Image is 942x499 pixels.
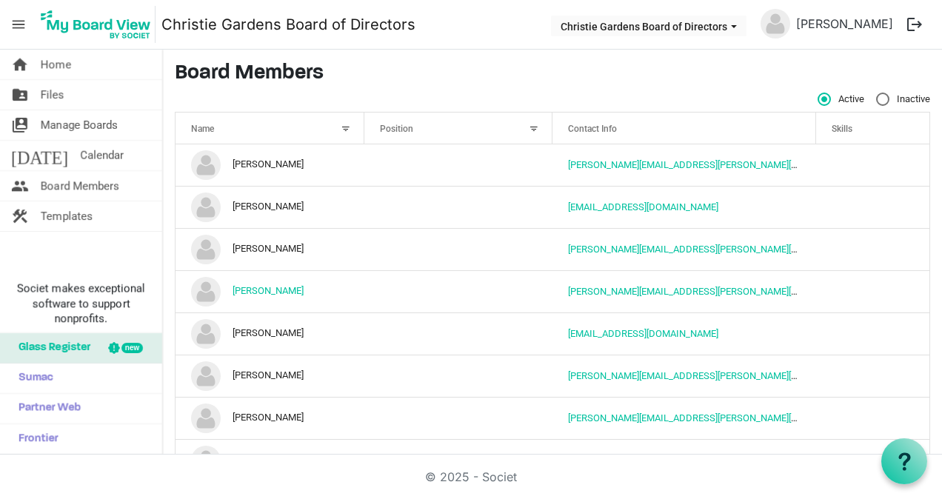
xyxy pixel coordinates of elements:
span: switch_account [11,110,29,140]
span: Inactive [876,93,930,106]
span: Partner Web [11,394,81,423]
td: dsamuelhillier@outlook.com is template cell column header Contact Info [552,312,816,355]
td: column header Position [364,186,553,228]
span: Sumac [11,364,53,393]
td: is template cell column header Skills [816,228,929,270]
span: Active [818,93,864,106]
span: Files [41,80,64,110]
td: Heather Janes is template cell column header Name [176,397,364,439]
td: is template cell column header Skills [816,439,929,481]
a: [PERSON_NAME][EMAIL_ADDRESS][PERSON_NAME][DOMAIN_NAME] [568,159,861,170]
span: people [11,171,29,201]
span: home [11,50,29,79]
img: no-profile-picture.svg [191,277,221,307]
span: Calendar [80,141,124,170]
img: no-profile-picture.svg [191,192,221,222]
span: construction [11,201,29,231]
td: column header Position [364,397,553,439]
td: is template cell column header Skills [816,270,929,312]
span: menu [4,10,33,38]
td: ernie.avilla@utoronto.ca is template cell column header Contact Info [552,355,816,397]
td: column header Position [364,270,553,312]
td: Claudia Thompson is template cell column header Name [176,270,364,312]
td: carmen.andrea.moreno@gmail.com is template cell column header Contact Info [552,228,816,270]
td: ana.ferreira@christiegardens.org is template cell column header Contact Info [552,144,816,186]
td: is template cell column header Skills [816,397,929,439]
a: © 2025 - Societ [425,469,517,484]
td: heather.janes@christiegardens.org is template cell column header Contact Info [552,397,816,439]
span: Name [191,124,214,134]
span: Skills [832,124,852,134]
td: claudia.lee.thompson@gmail.com is template cell column header Contact Info [552,270,816,312]
span: Position [380,124,413,134]
td: column header Position [364,228,553,270]
img: no-profile-picture.svg [191,150,221,180]
a: [PERSON_NAME][EMAIL_ADDRESS][PERSON_NAME][DOMAIN_NAME] [568,370,861,381]
span: Templates [41,201,93,231]
td: Ernie Avilla is template cell column header Name [176,355,364,397]
td: Angel Morales is template cell column header Name [176,186,364,228]
a: [EMAIL_ADDRESS][DOMAIN_NAME] [568,201,718,212]
td: John Winsor is template cell column header Name [176,439,364,481]
a: [PERSON_NAME] [233,286,304,297]
img: no-profile-picture.svg [191,361,221,391]
img: no-profile-picture.svg [191,446,221,475]
span: [DATE] [11,141,68,170]
td: column header Position [364,312,553,355]
a: [PERSON_NAME] [790,9,899,38]
button: logout [899,9,930,40]
h3: Board Members [175,61,930,87]
span: Glass Register [11,333,90,363]
span: Board Members [41,171,119,201]
a: [PERSON_NAME][EMAIL_ADDRESS][PERSON_NAME][PERSON_NAME][DOMAIN_NAME] [568,244,932,255]
div: new [121,343,143,353]
a: My Board View Logo [36,6,161,43]
td: is template cell column header Skills [816,355,929,397]
span: folder_shared [11,80,29,110]
span: Home [41,50,71,79]
a: [PERSON_NAME][EMAIL_ADDRESS][PERSON_NAME][DOMAIN_NAME] [568,412,861,423]
a: Christie Gardens Board of Directors [161,10,415,39]
td: angelm@leaderimpact.com is template cell column header Contact Info [552,186,816,228]
img: no-profile-picture.svg [191,403,221,433]
span: Manage Boards [41,110,118,140]
img: no-profile-picture.svg [761,9,790,38]
span: Contact Info [568,124,617,134]
a: [EMAIL_ADDRESS][DOMAIN_NAME] [568,328,718,339]
td: column header Position [364,439,553,481]
img: no-profile-picture.svg [191,319,221,349]
td: David Hillier is template cell column header Name [176,312,364,355]
span: Societ makes exceptional software to support nonprofits. [7,281,156,326]
td: is template cell column header Skills [816,312,929,355]
td: jacwinsor@gmail.com is template cell column header Contact Info [552,439,816,481]
td: is template cell column header Skills [816,186,929,228]
img: no-profile-picture.svg [191,235,221,264]
td: Ana Ferreira is template cell column header Name [176,144,364,186]
a: [PERSON_NAME][EMAIL_ADDRESS][PERSON_NAME][PERSON_NAME][DOMAIN_NAME] [568,286,932,297]
span: Frontier [11,424,59,454]
td: is template cell column header Skills [816,144,929,186]
td: Carmen Andrea Moreno is template cell column header Name [176,228,364,270]
button: Christie Gardens Board of Directors dropdownbutton [551,16,746,36]
img: My Board View Logo [36,6,156,43]
td: column header Position [364,355,553,397]
td: column header Position [364,144,553,186]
